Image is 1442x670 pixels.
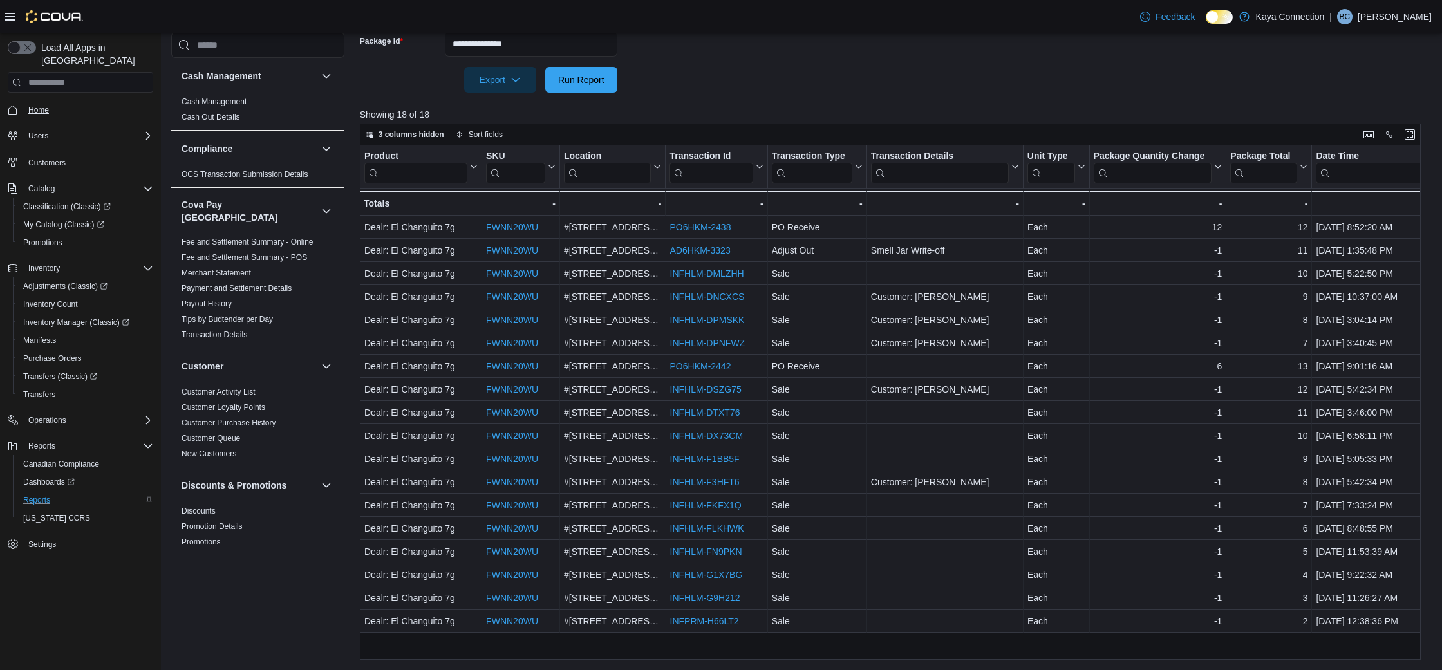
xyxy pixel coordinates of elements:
button: Operations [3,411,158,429]
div: PO Receive [772,219,863,235]
div: Dealr: El Changuito 7g [364,266,478,281]
p: Showing 18 of 18 [360,108,1432,121]
div: 11 [1230,243,1307,258]
div: Transaction Id URL [669,151,753,183]
span: Manifests [23,335,56,346]
button: Discounts & Promotions [319,478,334,493]
span: Transaction Details [182,330,247,340]
button: Transfers [13,386,158,404]
h3: Discounts & Promotions [182,479,286,492]
div: -1 [1093,243,1222,258]
button: Cash Management [182,70,316,82]
span: Dashboards [23,477,75,487]
div: #[STREET_ADDRESS][PERSON_NAME] [564,243,662,258]
span: Home [23,102,153,118]
div: 13 [1230,358,1307,374]
a: Inventory Manager (Classic) [13,313,158,331]
button: Keyboard shortcuts [1361,127,1376,142]
span: Manifests [18,333,153,348]
span: Catalog [23,181,153,196]
button: Package Total [1230,151,1307,183]
button: Display options [1381,127,1397,142]
button: Customer [182,360,316,373]
a: Tips by Budtender per Day [182,315,273,324]
p: Kaya Connection [1256,9,1325,24]
button: Promotions [13,234,158,252]
div: Customer [171,384,344,467]
div: Product [364,151,467,163]
a: PO6HKM-2438 [669,222,731,232]
a: Feedback [1135,4,1200,30]
div: Dealr: El Changuito 7g [364,219,478,235]
button: Reports [3,437,158,455]
div: Customer: [PERSON_NAME] [871,382,1019,397]
a: Customer Loyalty Points [182,403,265,412]
button: Inventory [23,261,65,276]
button: Export [464,67,536,93]
a: Customer Activity List [182,387,256,396]
a: INFHLM-DTXT76 [669,407,740,418]
a: PO6HKM-2442 [669,361,731,371]
button: [US_STATE] CCRS [13,509,158,527]
span: 3 columns hidden [379,129,444,140]
div: Transaction Type [771,151,852,183]
a: Purchase Orders [18,351,87,366]
div: Dealr: El Changuito 7g [364,335,478,351]
a: Promotions [182,537,221,546]
div: #[STREET_ADDRESS][PERSON_NAME] [564,289,662,304]
a: Settings [23,537,61,552]
a: FWNN20WU [486,338,538,348]
span: Export [472,67,529,93]
div: 12 [1230,219,1307,235]
h3: Compliance [182,142,232,155]
span: Settings [28,539,56,550]
span: Load All Apps in [GEOGRAPHIC_DATA] [36,41,153,67]
div: - [486,196,556,211]
div: - [1093,196,1222,211]
div: Package Total [1230,151,1297,163]
div: Each [1027,312,1085,328]
span: Inventory Count [18,297,153,312]
a: Adjustments (Classic) [13,277,158,295]
a: Fee and Settlement Summary - Online [182,237,314,247]
span: Adjustments (Classic) [18,279,153,294]
a: INFHLM-F1BB5F [669,454,739,464]
span: Customers [28,158,66,168]
a: FWNN20WU [486,292,538,302]
a: Cash Out Details [182,113,240,122]
div: Unit Type [1027,151,1075,163]
a: Customer Queue [182,434,240,443]
button: Cash Management [319,68,334,84]
span: Inventory [28,263,60,274]
div: Cova Pay [GEOGRAPHIC_DATA] [171,234,344,348]
a: INFHLM-F3HFT6 [669,477,739,487]
a: Canadian Compliance [18,456,104,472]
a: Dashboards [18,474,80,490]
button: Home [3,100,158,119]
div: 12 [1230,382,1307,397]
button: Cova Pay [GEOGRAPHIC_DATA] [319,203,334,219]
a: Inventory Count [18,297,83,312]
span: Fee and Settlement Summary - POS [182,252,307,263]
a: Home [23,102,54,118]
div: - [871,196,1019,211]
button: Transaction Type [771,151,862,183]
span: Inventory Manager (Classic) [23,317,129,328]
div: #[STREET_ADDRESS][PERSON_NAME] [564,358,662,374]
a: Reports [18,492,55,508]
div: Sale [772,312,863,328]
span: My Catalog (Classic) [23,219,104,230]
div: #[STREET_ADDRESS][PERSON_NAME] [564,335,662,351]
button: Sort fields [451,127,508,142]
p: | [1329,9,1332,24]
a: [US_STATE] CCRS [18,510,95,526]
a: FWNN20WU [486,546,538,557]
button: Cova Pay [GEOGRAPHIC_DATA] [182,198,316,224]
span: Inventory [23,261,153,276]
a: INFHLM-DPMSKK [669,315,744,325]
button: Operations [23,413,71,428]
button: Enter fullscreen [1402,127,1418,142]
span: Washington CCRS [18,510,153,526]
button: Customers [3,153,158,171]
